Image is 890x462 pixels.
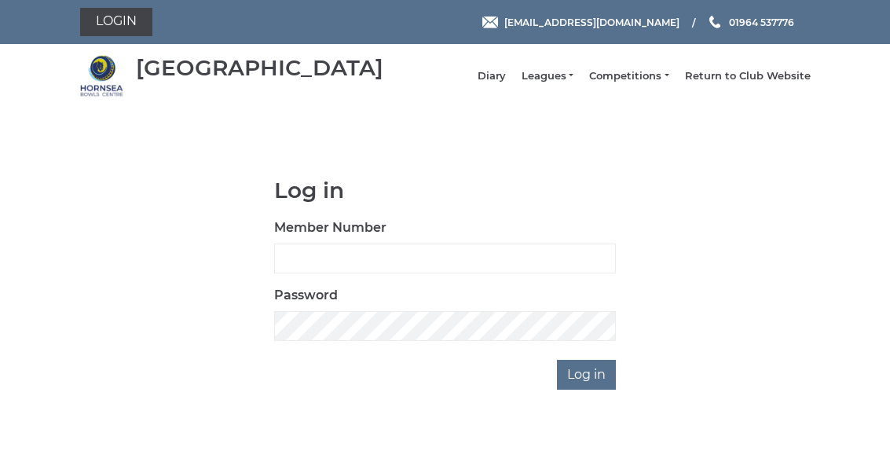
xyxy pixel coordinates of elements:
div: [GEOGRAPHIC_DATA] [136,56,383,80]
a: Diary [478,69,506,83]
span: 01964 537776 [729,16,794,27]
a: Return to Club Website [685,69,811,83]
span: [EMAIL_ADDRESS][DOMAIN_NAME] [504,16,679,27]
a: Login [80,8,152,36]
a: Competitions [589,69,668,83]
a: Email [EMAIL_ADDRESS][DOMAIN_NAME] [482,15,679,30]
label: Password [274,286,338,305]
img: Hornsea Bowls Centre [80,54,123,97]
a: Phone us 01964 537776 [707,15,794,30]
label: Member Number [274,218,386,237]
img: Email [482,16,498,28]
input: Log in [557,360,616,390]
h1: Log in [274,178,616,203]
a: Leagues [522,69,573,83]
img: Phone us [709,16,720,28]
